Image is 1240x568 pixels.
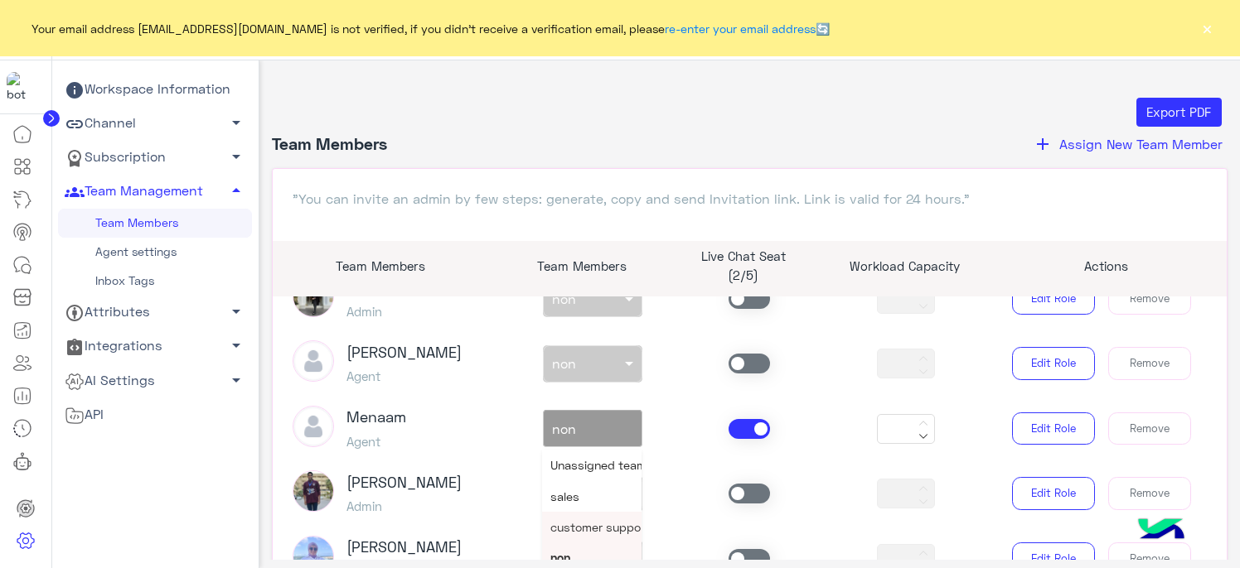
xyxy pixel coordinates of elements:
[1012,477,1095,510] button: Edit Role
[65,404,104,426] span: API
[1132,502,1190,560] img: hulul-logo.png
[550,458,647,472] span: Unassigned team
[272,133,387,155] h4: Team Members
[58,296,252,330] a: Attributes
[1028,133,1228,155] button: addAssign New Team Member
[58,363,252,397] a: AI Settings
[293,340,334,382] img: defaultAdmin.png
[514,257,650,276] p: Team Members
[552,421,576,436] span: non
[293,189,1208,209] p: "You can invite an admin by few steps: generate, copy and send Invitation link. Link is valid for...
[346,538,462,556] h3: [PERSON_NAME]
[1108,412,1191,445] button: Remove
[346,434,406,449] h5: Agent
[346,498,462,513] h5: Admin
[58,267,252,296] a: Inbox Tags
[226,113,246,132] span: arrow_drop_down
[273,257,490,276] p: Team Members
[1012,282,1095,315] button: Edit Role
[7,72,36,102] img: 713415422032625
[58,73,252,107] a: Workspace Information
[1108,282,1191,315] button: Remove
[550,489,579,503] span: sales
[550,520,650,534] span: customer support
[58,141,252,175] a: Subscription
[226,147,246,166] span: arrow_drop_down
[293,470,334,512] img: picture
[1059,136,1223,152] span: Assign New Team Member
[31,20,830,37] span: Your email address [EMAIL_ADDRESS][DOMAIN_NAME] is not verified, if you didn't receive a verifica...
[58,175,252,209] a: Team Management
[58,107,252,141] a: Channel
[1012,347,1095,380] button: Edit Role
[346,368,462,383] h5: Agent
[665,22,816,36] a: re-enter your email address
[1012,412,1095,445] button: Edit Role
[1146,104,1211,119] span: Export PDF
[293,406,334,447] img: defaultAdmin.png
[676,266,811,285] p: (2/5)
[836,257,972,276] p: Workload Capacity
[226,370,246,390] span: arrow_drop_down
[346,304,462,319] h5: Admin
[346,344,462,362] h3: [PERSON_NAME]
[1108,477,1191,510] button: Remove
[1108,347,1191,380] button: Remove
[676,247,811,266] p: Live Chat Seat
[997,257,1214,276] p: Actions
[226,181,246,200] span: arrow_drop_up
[1033,134,1053,154] i: add
[226,301,246,321] span: arrow_drop_down
[1199,20,1215,36] button: ×
[346,474,462,492] h3: [PERSON_NAME]
[1136,98,1222,128] button: Export PDF
[58,209,252,238] a: Team Members
[293,276,334,317] img: picture
[346,408,406,426] h3: Menaam
[58,330,252,363] a: Integrations
[58,397,252,431] a: API
[226,335,246,355] span: arrow_drop_down
[550,551,570,565] span: non
[58,238,252,267] a: Agent settings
